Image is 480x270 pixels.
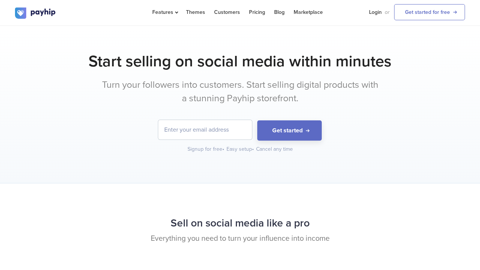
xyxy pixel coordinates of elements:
[15,52,465,71] h1: Start selling on social media within minutes
[99,78,381,105] p: Turn your followers into customers. Start selling digital products with a stunning Payhip storefr...
[15,233,465,244] p: Everything you need to turn your influence into income
[252,146,254,152] span: •
[256,145,293,153] div: Cancel any time
[15,213,465,233] h2: Sell on social media like a pro
[152,9,177,15] span: Features
[257,120,322,141] button: Get started
[394,4,465,20] a: Get started for free
[158,120,252,139] input: Enter your email address
[187,145,225,153] div: Signup for free
[222,146,224,152] span: •
[15,7,56,19] img: logo.svg
[226,145,255,153] div: Easy setup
